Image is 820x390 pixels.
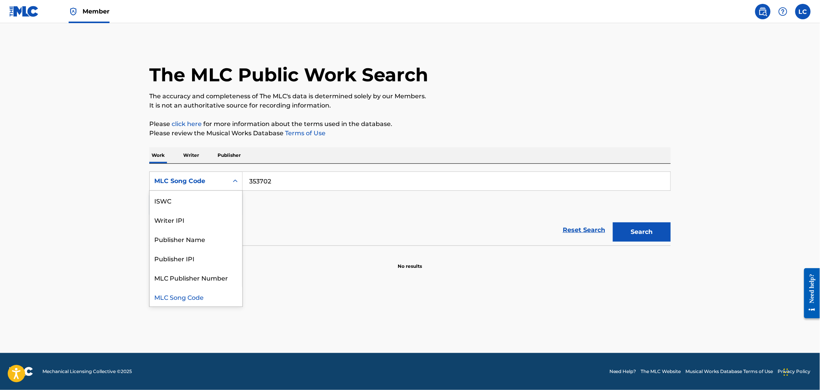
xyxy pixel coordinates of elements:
iframe: Chat Widget [781,353,820,390]
div: MLC Song Code [154,177,224,186]
a: Terms of Use [283,129,326,137]
a: Public Search [755,4,771,19]
img: logo [9,367,33,376]
div: User Menu [795,4,811,19]
div: Publisher IPI [150,249,242,268]
div: Writer IPI [150,210,242,229]
span: Mechanical Licensing Collective © 2025 [42,368,132,375]
div: MLC Publisher Number [150,268,242,287]
button: Search [613,222,671,242]
p: Please for more information about the terms used in the database. [149,119,671,129]
div: Drag [784,361,788,384]
iframe: Resource Center [798,262,820,324]
img: Top Rightsholder [69,7,78,16]
p: Work [149,147,167,163]
a: click here [172,120,202,128]
img: search [758,7,768,16]
a: Need Help? [609,368,636,375]
form: Search Form [149,171,671,245]
div: ISWC [150,191,242,210]
a: The MLC Website [641,368,681,375]
img: MLC Logo [9,6,39,17]
p: Writer [181,147,201,163]
p: The accuracy and completeness of The MLC's data is determined solely by our Members. [149,92,671,101]
a: Musical Works Database Terms of Use [686,368,773,375]
div: Publisher Name [150,229,242,249]
div: Help [775,4,791,19]
a: Reset Search [559,222,609,239]
p: No results [398,254,422,270]
div: MLC Song Code [150,287,242,306]
p: It is not an authoritative source for recording information. [149,101,671,110]
a: Privacy Policy [778,368,811,375]
span: Member [83,7,110,16]
p: Publisher [215,147,243,163]
img: help [778,7,788,16]
p: Please review the Musical Works Database [149,129,671,138]
h1: The MLC Public Work Search [149,63,428,86]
